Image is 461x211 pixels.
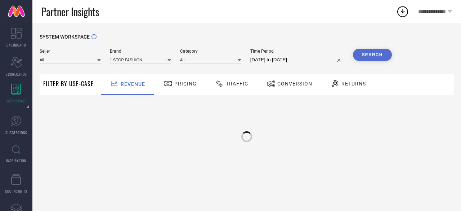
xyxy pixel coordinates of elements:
span: SCORECARDS [6,71,27,77]
span: Returns [341,81,366,87]
span: Seller [40,49,101,54]
span: Brand [110,49,171,54]
span: INSPIRATION [6,158,26,163]
input: Select time period [250,56,344,64]
span: DASHBOARD [6,42,26,48]
span: Filter By Use-Case [43,79,94,88]
div: Open download list [396,5,409,18]
span: SYSTEM WORKSPACE [40,34,90,40]
span: SUGGESTIONS [5,130,27,135]
span: Conversion [277,81,312,87]
span: Partner Insights [41,4,99,19]
button: Search [353,49,392,61]
span: CDC INSIGHTS [5,188,27,194]
span: Category [180,49,241,54]
span: Revenue [121,81,145,87]
span: WORKSPACE [6,98,26,104]
span: Time Period [250,49,344,54]
span: Pricing [174,81,197,87]
span: Traffic [226,81,248,87]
